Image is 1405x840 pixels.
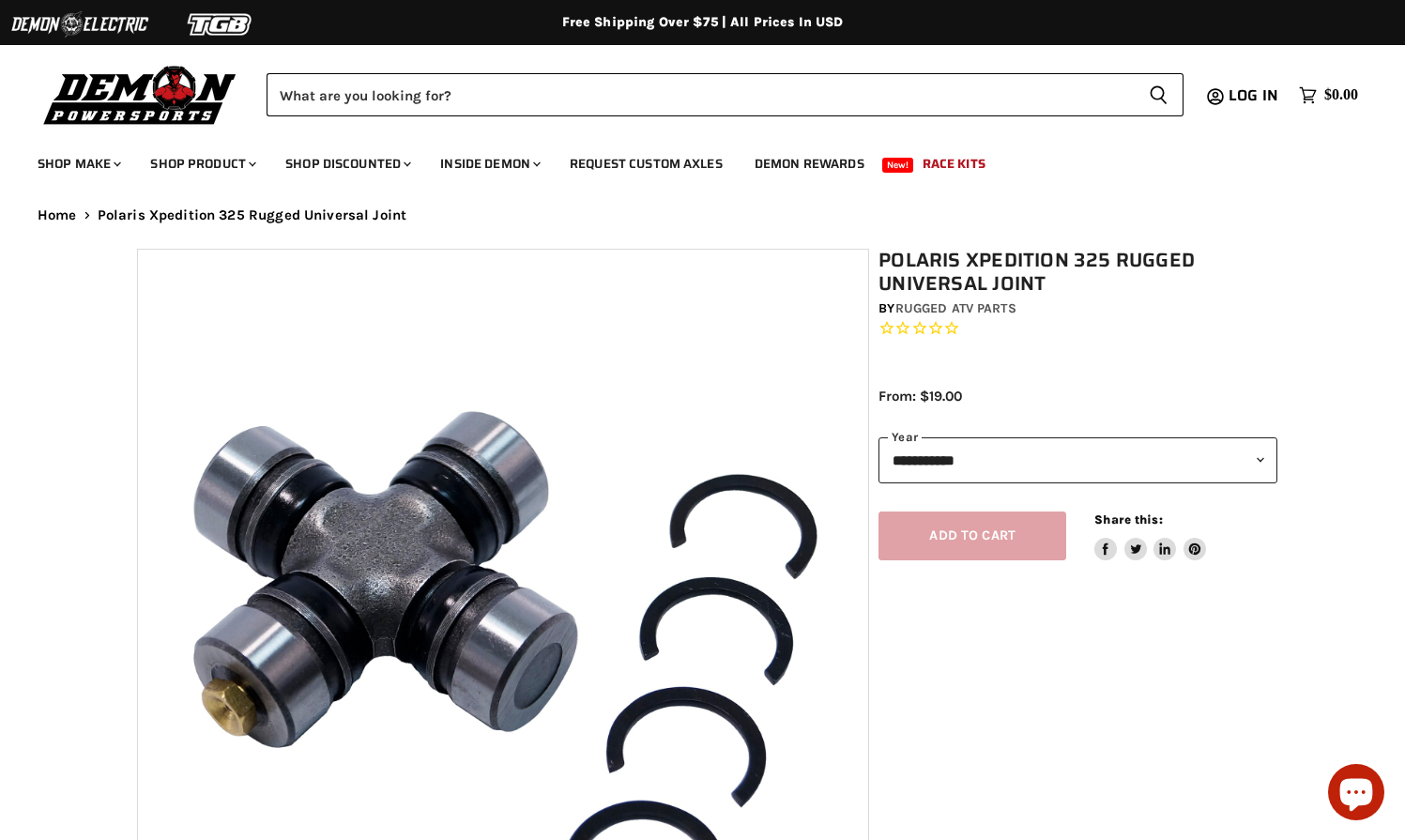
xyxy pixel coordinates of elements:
span: Polaris Xpedition 325 Rugged Universal Joint [98,207,407,223]
span: Log in [1229,84,1278,107]
span: Rated 0.0 out of 5 stars 0 reviews [878,319,1277,339]
span: Share this: [1094,512,1162,527]
a: Request Custom Axles [556,145,737,183]
select: year [878,437,1277,483]
a: Shop Product [136,145,267,183]
a: $0.00 [1290,82,1367,109]
button: Search [1134,73,1184,116]
span: $0.00 [1324,86,1358,104]
a: Shop Discounted [271,145,422,183]
div: by [878,298,1277,319]
a: Rugged ATV Parts [895,300,1016,316]
img: TGB Logo 2 [150,7,291,42]
a: Log in [1220,87,1290,104]
span: From: $19.00 [878,388,962,405]
span: New! [882,158,914,173]
a: Home [38,207,77,223]
a: Inside Demon [426,145,552,183]
a: Race Kits [909,145,1000,183]
form: Product [267,73,1184,116]
inbox-online-store-chat: Shopify online store chat [1322,764,1390,825]
a: Shop Make [23,145,132,183]
input: Search [267,73,1134,116]
img: Demon Powersports [38,61,243,128]
a: Demon Rewards [741,145,878,183]
h1: Polaris Xpedition 325 Rugged Universal Joint [878,249,1277,296]
aside: Share this: [1094,512,1206,561]
ul: Main menu [23,137,1353,183]
img: Demon Electric Logo 2 [9,7,150,42]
